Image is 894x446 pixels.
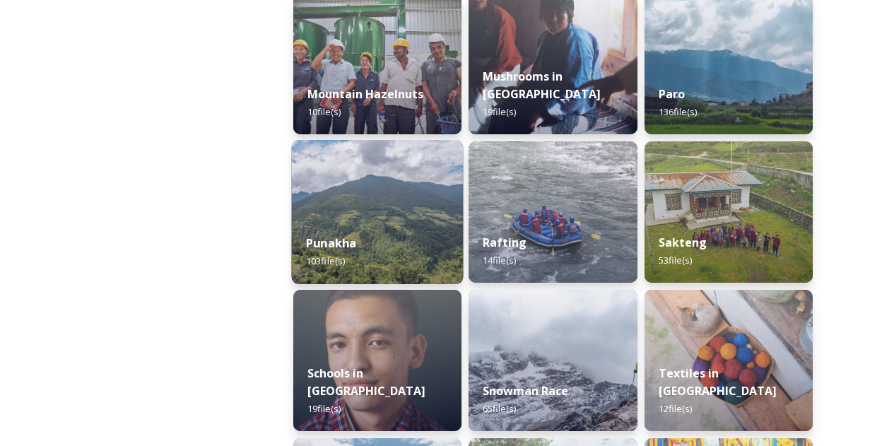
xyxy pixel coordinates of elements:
[659,235,707,250] strong: Sakteng
[469,141,637,283] img: f73f969a-3aba-4d6d-a863-38e7472ec6b1.JPG
[483,402,516,415] span: 65 file(s)
[645,141,813,283] img: Sakteng%2520070723%2520by%2520Nantawat-5.jpg
[306,254,345,267] span: 103 file(s)
[659,105,697,118] span: 136 file(s)
[659,254,692,266] span: 53 file(s)
[293,290,461,431] img: _SCH2151_FINAL_RGB.jpg
[307,365,425,399] strong: Schools in [GEOGRAPHIC_DATA]
[483,105,516,118] span: 19 file(s)
[307,105,341,118] span: 10 file(s)
[645,290,813,431] img: _SCH9806.jpg
[469,290,637,431] img: Snowman%2520Race41.jpg
[483,69,601,102] strong: Mushrooms in [GEOGRAPHIC_DATA]
[307,402,341,415] span: 19 file(s)
[483,254,516,266] span: 14 file(s)
[307,86,423,102] strong: Mountain Hazelnuts
[483,235,527,250] strong: Rafting
[292,140,464,284] img: 2022-10-01%252012.59.42.jpg
[306,235,356,251] strong: Punakha
[659,365,777,399] strong: Textiles in [GEOGRAPHIC_DATA]
[659,402,692,415] span: 12 file(s)
[659,86,685,102] strong: Paro
[483,383,568,399] strong: Snowman Race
